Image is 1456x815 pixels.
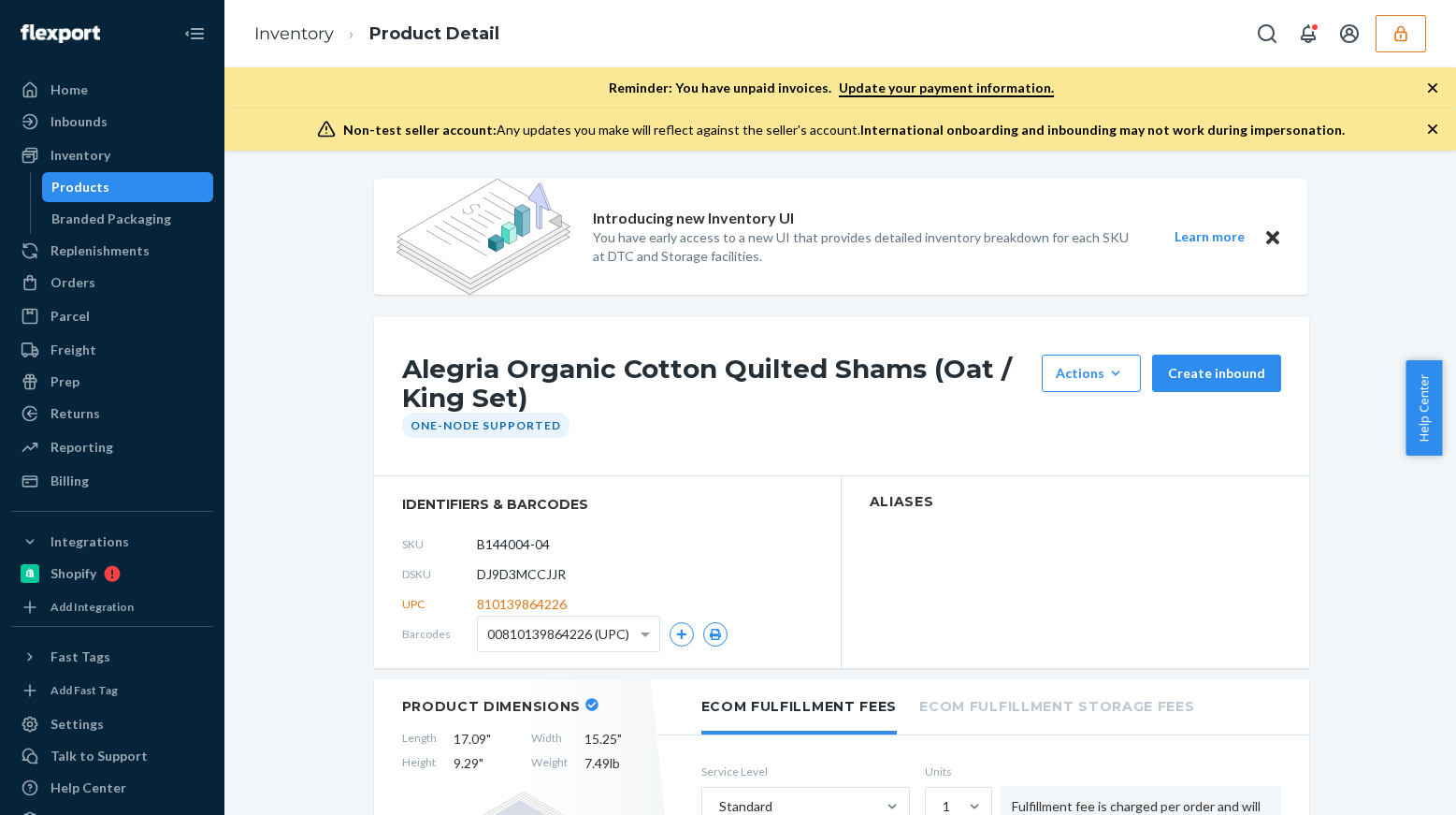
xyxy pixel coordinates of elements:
div: Inventory [50,146,110,165]
a: Settings [11,709,213,739]
span: " [479,755,483,771]
button: Integrations [11,527,213,557]
p: Reminder: You have unpaid invoices. [609,79,1054,97]
div: Freight [50,341,96,359]
a: Product Detail [369,23,499,44]
div: Reporting [50,438,113,457]
div: Parcel [50,307,90,326]
a: Update your payment information. [839,80,1054,97]
span: 00810139864226 (UPC) [487,619,629,650]
span: 7.49 lb [584,754,645,773]
div: One-Node Supported [402,413,569,438]
span: 15.25 [584,730,645,749]
span: Width [531,730,568,749]
div: Integrations [50,532,129,551]
button: Open notifications [1290,15,1327,52]
div: Billing [50,472,89,490]
span: 810139864226 [477,595,567,614]
div: Shopify [50,564,96,583]
a: Products [42,172,214,202]
span: UPC [402,596,477,612]
h2: Product Dimensions [402,698,582,715]
button: Fast Tags [11,642,213,672]
span: International onboarding and inbounding may not work during impersonation. [860,122,1345,138]
h2: Aliases [870,495,1281,509]
div: Prep [50,372,79,391]
div: Products [51,178,109,196]
a: Returns [11,399,213,429]
div: Talk to Support [50,747,148,765]
label: Service Level [701,764,910,779]
span: DJ9D3MCCJJR [477,565,566,584]
span: Length [402,730,437,749]
iframe: Opens a widget where you can chat to one of our agents [1334,759,1437,806]
a: Parcel [11,301,213,331]
span: Height [402,754,437,773]
div: Home [50,80,88,99]
a: Shopify [11,559,213,589]
span: SKU [402,536,477,552]
div: Fast Tags [50,648,110,666]
div: Inbounds [50,112,108,131]
p: Introducing new Inventory UI [593,208,794,229]
div: Orders [50,273,95,292]
a: Inbounds [11,107,213,137]
button: Create inbound [1152,355,1281,392]
a: Replenishments [11,236,213,266]
span: " [617,731,622,747]
button: Talk to Support [11,741,213,771]
div: Branded Packaging [51,210,171,228]
h1: Alegria Organic Cotton Quilted Shams (Oat / King Set) [402,355,1032,413]
span: 9.29 [454,754,514,773]
ol: breadcrumbs [239,7,514,62]
span: identifiers & barcodes [402,495,813,514]
li: Ecom Fulfillment Fees [701,679,898,735]
li: Ecom Fulfillment Storage Fees [919,679,1194,731]
button: Open account menu [1331,15,1368,52]
a: Branded Packaging [42,204,214,234]
button: Actions [1042,355,1141,392]
a: Prep [11,367,213,397]
button: Open Search Box [1248,15,1286,52]
a: Freight [11,335,213,365]
div: Add Integration [50,599,134,615]
a: Orders [11,268,213,298]
div: Returns [50,404,100,423]
div: Help Center [50,779,126,797]
a: Home [11,75,213,105]
div: Any updates you make will reflect against the seller's account. [343,121,1345,139]
a: Inventory [11,140,213,170]
span: 17.09 [454,730,514,749]
p: You have early access to a new UI that provides detailed inventory breakdown for each SKU at DTC ... [593,228,1141,266]
a: Billing [11,466,213,496]
div: Replenishments [50,241,150,260]
img: new-reports-banner-icon.82668bd98b6a51aee86340f2a7b77ae3.png [396,179,570,295]
a: Help Center [11,773,213,803]
span: DSKU [402,566,477,582]
button: Help Center [1406,360,1442,456]
a: Add Integration [11,596,213,619]
a: Add Fast Tag [11,679,213,702]
button: Close [1261,226,1285,249]
span: " [486,731,491,747]
span: Weight [531,754,568,773]
img: Flexport logo [21,24,100,43]
div: Add Fast Tag [50,682,118,698]
div: Actions [1056,364,1127,383]
a: Inventory [254,23,334,44]
div: Settings [50,715,104,734]
a: Reporting [11,432,213,462]
label: Units [925,764,986,779]
button: Close Navigation [176,15,213,52]
span: Non-test seller account: [343,122,497,138]
span: Barcodes [402,626,477,642]
button: Learn more [1163,226,1257,249]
